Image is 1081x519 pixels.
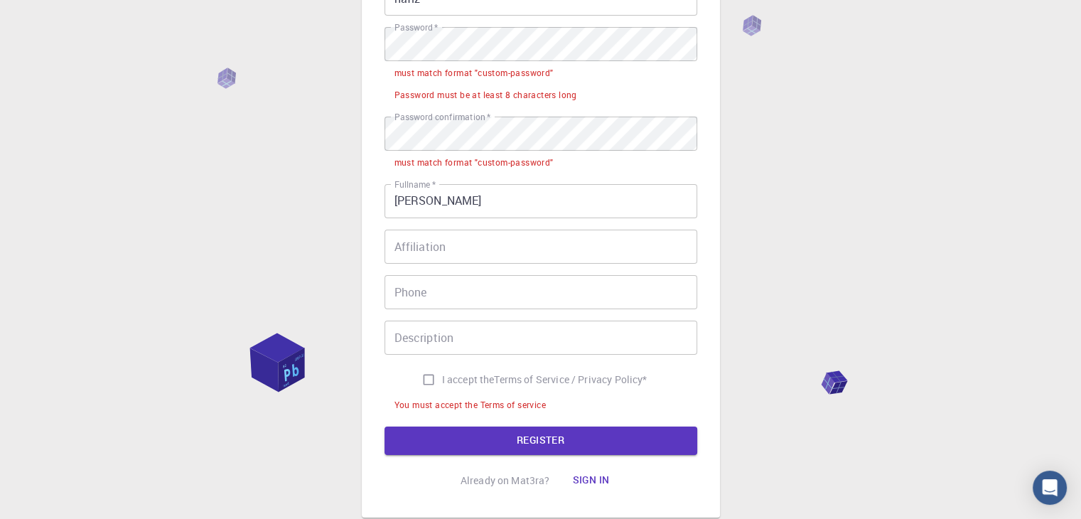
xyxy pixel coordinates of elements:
p: Terms of Service / Privacy Policy * [494,373,647,387]
div: Password must be at least 8 characters long [394,88,577,102]
a: Terms of Service / Privacy Policy* [494,373,647,387]
p: Already on Mat3ra? [461,473,550,488]
div: must match format "custom-password" [394,66,554,80]
label: Fullname [394,178,436,191]
button: REGISTER [384,427,697,455]
div: Open Intercom Messenger [1033,471,1067,505]
span: I accept the [442,373,495,387]
label: Password [394,21,438,33]
div: must match format "custom-password" [394,156,554,170]
button: Sign in [561,466,620,495]
label: Password confirmation [394,111,490,123]
div: You must accept the Terms of service [394,398,546,412]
